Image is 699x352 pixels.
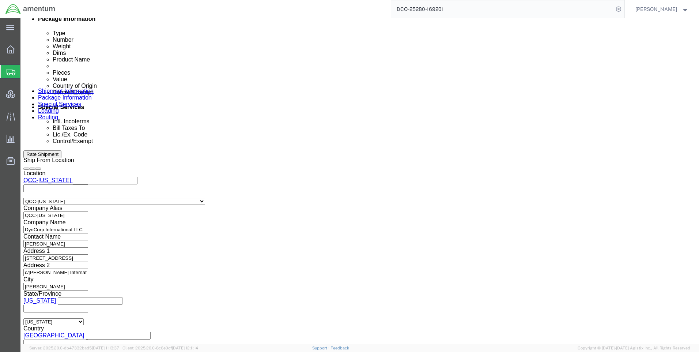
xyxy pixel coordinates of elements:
[312,346,330,350] a: Support
[20,18,699,344] iframe: FS Legacy Container
[5,4,56,15] img: logo
[330,346,349,350] a: Feedback
[29,346,119,350] span: Server: 2025.20.0-db47332bad5
[391,0,613,18] input: Search for shipment number, reference number
[92,346,119,350] span: [DATE] 11:13:37
[578,345,690,351] span: Copyright © [DATE]-[DATE] Agistix Inc., All Rights Reserved
[635,5,689,14] button: [PERSON_NAME]
[122,346,198,350] span: Client: 2025.20.0-8c6e0cf
[172,346,198,350] span: [DATE] 12:11:14
[635,5,677,13] span: Ray Cheatteam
